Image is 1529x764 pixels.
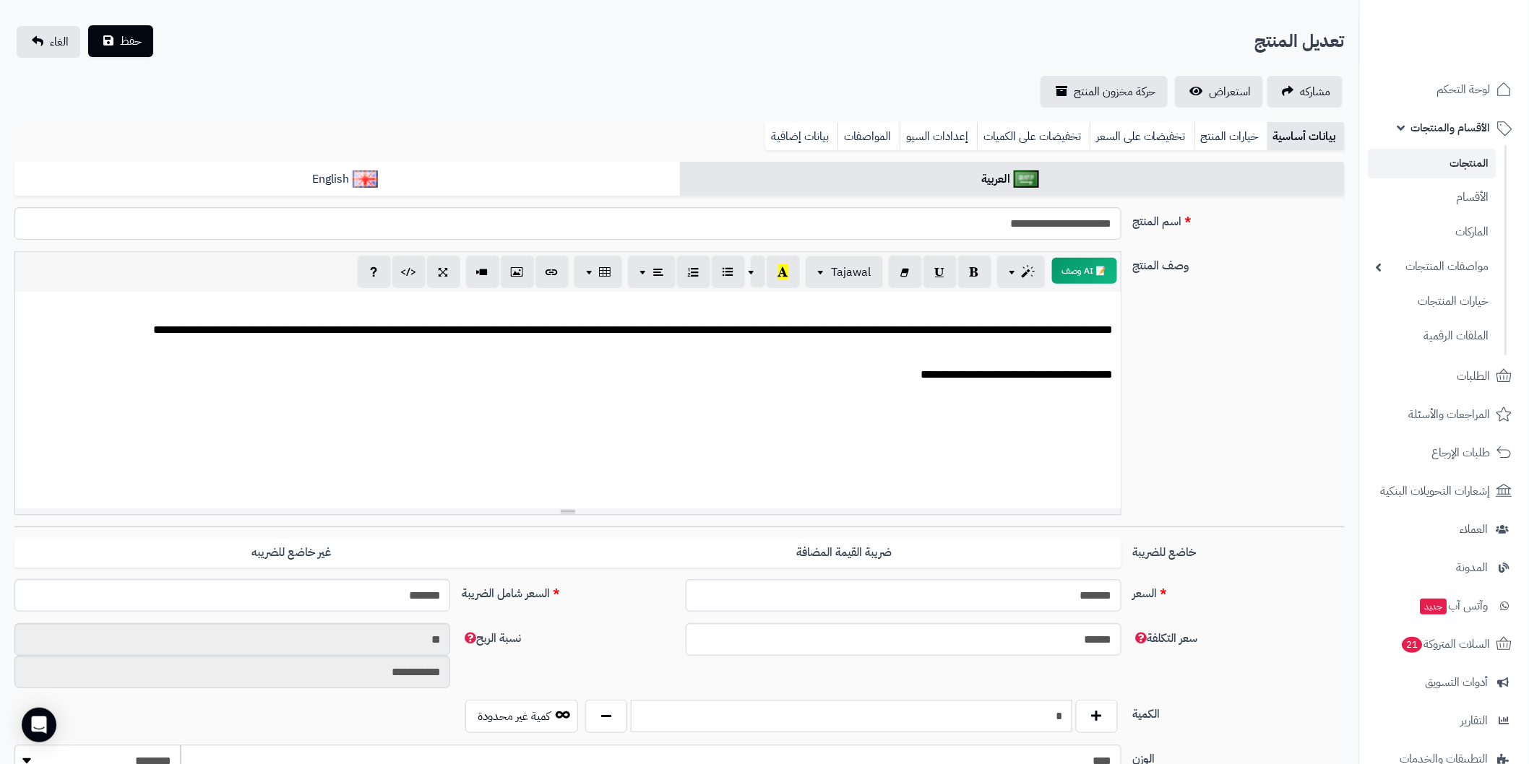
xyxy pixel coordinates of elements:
a: الأقسام [1369,182,1496,213]
span: التقارير [1461,711,1489,731]
span: إشعارات التحويلات البنكية [1381,481,1491,501]
a: تخفيضات على السعر [1090,122,1194,151]
span: استعراض [1210,83,1252,100]
span: الطلبات [1457,366,1491,386]
img: العربية [1014,170,1039,188]
a: التقارير [1369,703,1520,738]
span: مشاركه [1301,83,1331,100]
a: تخفيضات على الكميات [977,122,1090,151]
span: 21 [1402,636,1424,653]
a: لوحة التحكم [1369,72,1520,107]
a: حركة مخزون المنتج [1041,76,1168,108]
span: الأقسام والمنتجات [1411,118,1491,138]
label: اسم المنتج [1127,207,1351,230]
a: أدوات التسويق [1369,665,1520,700]
a: وآتس آبجديد [1369,589,1520,623]
img: English [353,170,378,188]
a: مشاركه [1267,76,1343,108]
label: السعر [1127,579,1351,602]
a: خيارات المنتجات [1369,286,1496,317]
span: الغاء [50,33,69,51]
label: السعر شامل الضريبة [456,579,680,602]
span: المراجعات والأسئلة [1409,404,1491,425]
a: المواصفات [837,122,900,151]
label: خاضع للضريبة [1127,538,1351,561]
label: وصف المنتج [1127,251,1351,274]
a: الماركات [1369,217,1496,248]
a: إشعارات التحويلات البنكية [1369,474,1520,508]
a: إعدادات السيو [900,122,977,151]
label: الكمية [1127,700,1351,723]
span: جديد [1421,599,1447,615]
a: العملاء [1369,512,1520,547]
span: سعر التكلفة [1133,630,1198,647]
a: English [14,162,680,197]
a: مواصفات المنتجات [1369,251,1496,282]
span: السلات المتروكة [1401,634,1491,654]
a: بيانات إضافية [765,122,837,151]
a: الملفات الرقمية [1369,321,1496,352]
span: المدونة [1457,557,1489,578]
h2: تعديل المنتج [1255,27,1345,56]
span: حفظ [120,32,142,50]
a: خيارات المنتج [1194,122,1267,151]
a: السلات المتروكة21 [1369,627,1520,661]
a: بيانات أساسية [1267,122,1345,151]
span: أدوات التسويق [1426,672,1489,693]
span: نسبة الربح [462,630,521,647]
a: الطلبات [1369,359,1520,394]
button: 📝 AI وصف [1052,258,1117,284]
span: حركة مخزون المنتج [1074,83,1156,100]
div: Open Intercom Messenger [22,708,56,742]
label: غير خاضع للضريبه [14,538,568,568]
span: Tajawal [832,264,871,281]
a: طلبات الإرجاع [1369,435,1520,470]
a: المدونة [1369,550,1520,585]
button: حفظ [88,25,153,57]
span: وآتس آب [1419,596,1489,616]
span: لوحة التحكم [1437,79,1491,100]
a: استعراض [1175,76,1263,108]
a: المنتجات [1369,149,1496,178]
a: المراجعات والأسئلة [1369,397,1520,432]
span: العملاء [1460,519,1489,539]
a: الغاء [17,26,80,58]
a: العربية [680,162,1345,197]
img: logo-2.png [1431,26,1515,56]
button: Tajawal [806,256,883,288]
span: طلبات الإرجاع [1432,443,1491,463]
label: ضريبة القيمة المضافة [568,538,1121,568]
